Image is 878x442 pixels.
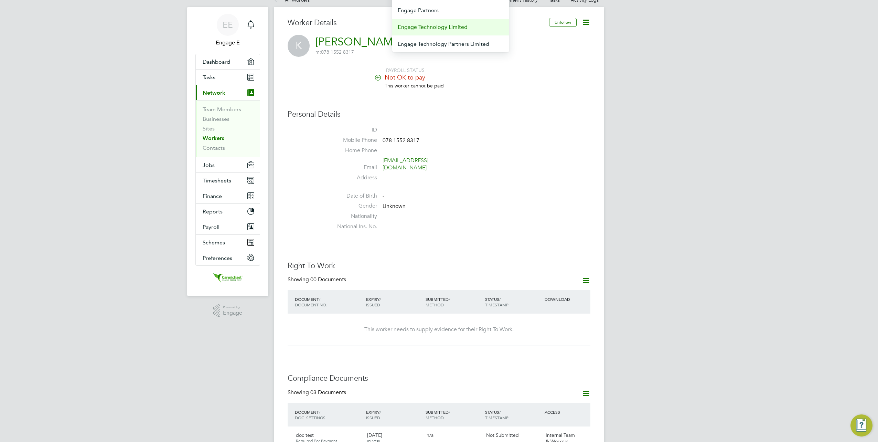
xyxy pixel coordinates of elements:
nav: Main navigation [187,7,268,296]
label: Date of Birth [329,192,377,200]
span: Engage Technology Limited [398,23,468,31]
div: Showing [288,276,347,283]
div: STATUS [483,293,543,311]
span: TIMESTAMP [485,302,508,307]
span: n/a [427,432,433,438]
span: Timesheets [203,177,231,184]
a: EEEngage E [195,14,260,47]
label: Email [329,164,377,171]
div: SUBMITTED [424,406,483,424]
div: EXPIRY [364,406,424,424]
label: Mobile Phone [329,137,377,144]
div: DOCUMENT [293,293,364,311]
span: / [449,296,450,302]
span: METHOD [426,302,444,307]
div: Network [196,100,260,157]
span: ISSUED [366,302,380,307]
span: / [499,409,501,415]
span: 00 Documents [310,276,346,283]
span: Engage Partners [398,6,439,14]
span: Powered by [223,304,242,310]
button: Unfollow [549,18,577,27]
div: SUBMITTED [424,293,483,311]
label: Gender [329,202,377,210]
span: / [449,409,450,415]
button: Payroll [196,219,260,234]
label: Nationality [329,213,377,220]
span: / [379,296,381,302]
div: Showing [288,389,347,396]
span: TIMESTAMP [485,415,508,420]
span: Preferences [203,255,232,261]
label: National Ins. No. [329,223,377,230]
span: ISSUED [366,415,380,420]
span: Network [203,90,225,96]
a: Sites [203,125,215,132]
span: PAYROLL STATUS [386,67,425,73]
span: 03 Documents [310,389,346,396]
label: Address [329,174,377,181]
span: - [383,193,384,200]
span: Not OK to pay [385,73,425,81]
h3: Right To Work [288,261,590,271]
button: Timesheets [196,173,260,188]
span: Unknown [383,203,406,210]
h3: Personal Details [288,109,590,119]
div: ACCESS [543,406,590,418]
span: Finance [203,193,222,199]
span: 078 1552 8317 [315,49,354,55]
span: / [499,296,501,302]
span: / [319,409,320,415]
span: Dashboard [203,59,230,65]
span: Payroll [203,224,219,230]
button: Jobs [196,157,260,172]
span: 078 1552 8317 [383,137,419,144]
a: Powered byEngage [213,304,243,317]
span: doc test [296,432,314,438]
div: DOWNLOAD [543,293,590,305]
a: Contacts [203,145,225,151]
button: Finance [196,188,260,203]
span: K [288,35,310,57]
a: Businesses [203,116,229,122]
label: ID [329,126,377,134]
button: Preferences [196,250,260,265]
span: m: [315,49,321,55]
button: Reports [196,204,260,219]
button: Schemes [196,235,260,250]
img: carmichael-logo-retina.png [212,273,243,284]
button: Network [196,85,260,100]
span: Not Submitted [486,432,519,438]
div: EXPIRY [364,293,424,311]
span: METHOD [426,415,444,420]
span: Engage Technology Partners Limited [398,40,489,48]
div: This worker needs to supply evidence for their Right To Work. [295,326,583,333]
span: Tasks [203,74,215,81]
span: / [379,409,381,415]
span: Jobs [203,162,215,168]
span: Schemes [203,239,225,246]
a: [PERSON_NAME] - Test Worker [315,35,471,49]
a: Tasks [196,70,260,85]
div: STATUS [483,406,543,424]
span: Engage E [195,39,260,47]
a: Workers [203,135,224,141]
h3: Compliance Documents [288,373,590,383]
span: Engage [223,310,242,316]
span: DOC. SETTINGS [295,415,325,420]
span: / [319,296,320,302]
a: [EMAIL_ADDRESS][DOMAIN_NAME] [383,157,428,171]
h3: Worker Details [288,18,549,28]
span: [DATE] [367,432,382,438]
label: Home Phone [329,147,377,154]
span: EE [223,20,233,29]
span: Reports [203,208,223,215]
a: Dashboard [196,54,260,69]
span: This worker cannot be paid [385,83,444,89]
a: Go to home page [195,273,260,284]
div: DOCUMENT [293,406,364,424]
a: Team Members [203,106,241,113]
button: Engage Resource Center [850,414,872,436]
span: DOCUMENT NO. [295,302,327,307]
